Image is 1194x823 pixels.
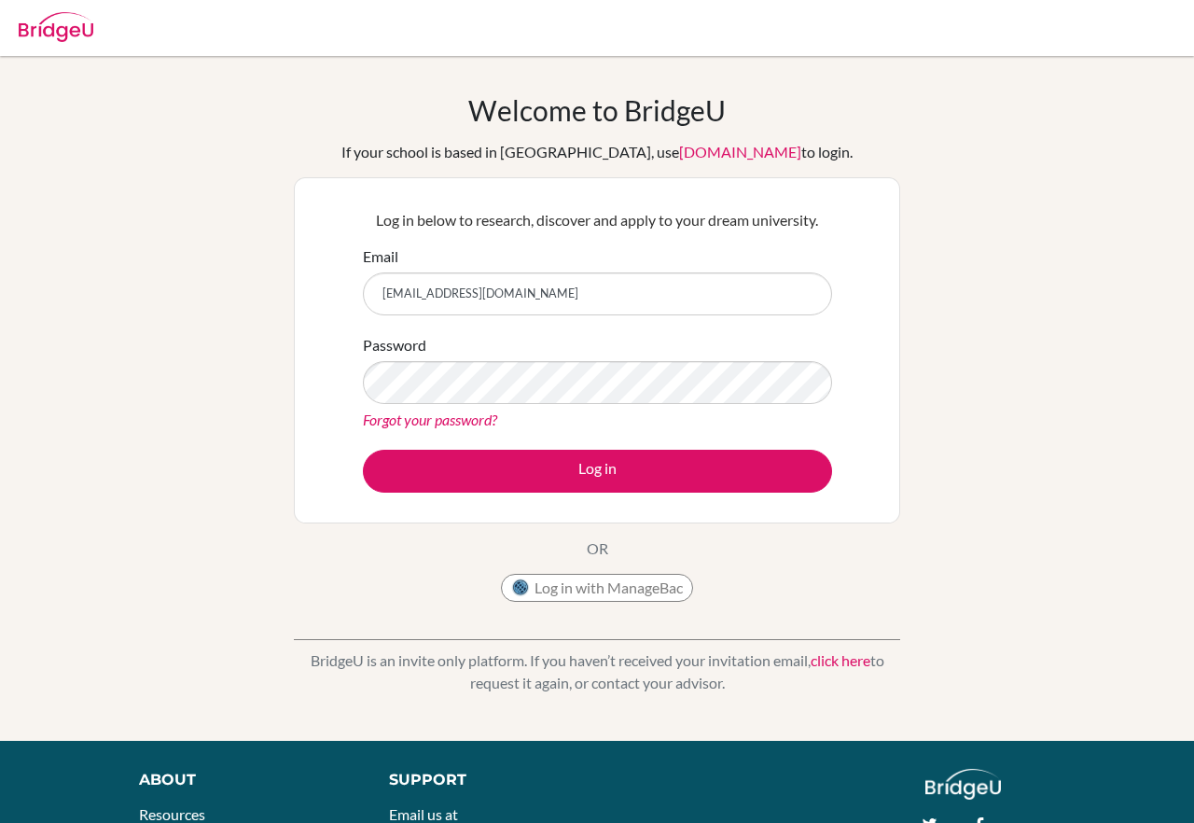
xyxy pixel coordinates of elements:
div: Support [389,769,578,791]
h1: Welcome to BridgeU [468,93,726,127]
a: Resources [139,805,205,823]
img: Bridge-U [19,12,93,42]
button: Log in with ManageBac [501,574,693,602]
p: Log in below to research, discover and apply to your dream university. [363,209,832,231]
div: If your school is based in [GEOGRAPHIC_DATA], use to login. [341,141,853,163]
a: [DOMAIN_NAME] [679,143,801,160]
button: Log in [363,450,832,493]
p: BridgeU is an invite only platform. If you haven’t received your invitation email, to request it ... [294,649,900,694]
a: click here [811,651,870,669]
div: About [139,769,347,791]
label: Email [363,245,398,268]
label: Password [363,334,426,356]
a: Forgot your password? [363,411,497,428]
img: logo_white@2x-f4f0deed5e89b7ecb1c2cc34c3e3d731f90f0f143d5ea2071677605dd97b5244.png [925,769,1001,800]
p: OR [587,537,608,560]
